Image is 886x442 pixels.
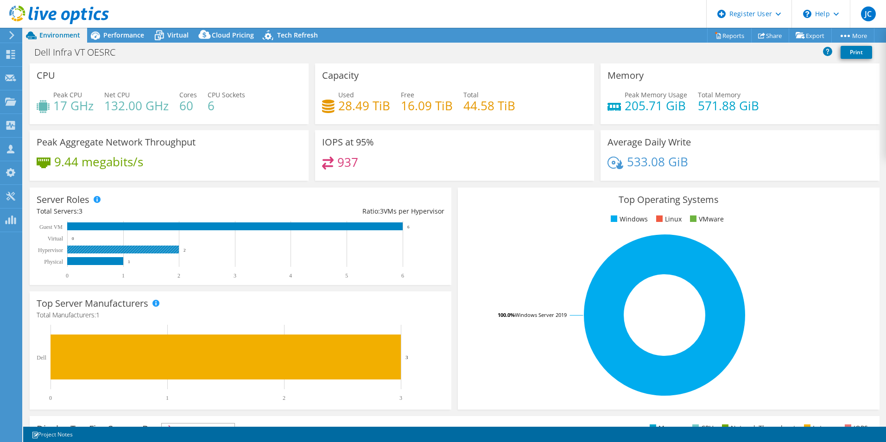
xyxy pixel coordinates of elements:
[789,28,832,43] a: Export
[104,90,130,99] span: Net CPU
[240,206,444,216] div: Ratio: VMs per Hypervisor
[625,90,687,99] span: Peak Memory Usage
[322,70,359,81] h3: Capacity
[212,31,254,39] span: Cloud Pricing
[37,310,444,320] h4: Total Manufacturers:
[707,28,752,43] a: Reports
[184,248,186,253] text: 2
[25,429,79,440] a: Project Notes
[72,236,74,241] text: 0
[401,90,414,99] span: Free
[48,235,63,242] text: Virtual
[322,137,374,147] h3: IOPS at 95%
[803,10,811,18] svg: \n
[208,90,245,99] span: CPU Sockets
[698,101,759,111] h4: 571.88 GiB
[831,28,874,43] a: More
[380,207,384,215] span: 3
[338,90,354,99] span: Used
[179,90,197,99] span: Cores
[167,31,189,39] span: Virtual
[166,395,169,401] text: 1
[104,101,169,111] h4: 132.00 GHz
[654,214,682,224] li: Linux
[53,90,82,99] span: Peak CPU
[37,137,196,147] h3: Peak Aggregate Network Throughput
[647,423,684,433] li: Memory
[283,395,285,401] text: 2
[37,195,89,205] h3: Server Roles
[841,46,872,59] a: Print
[54,157,143,167] h4: 9.44 megabits/s
[688,214,724,224] li: VMware
[39,31,80,39] span: Environment
[345,272,348,279] text: 5
[861,6,876,21] span: JC
[38,247,63,253] text: Hypervisor
[208,101,245,111] h4: 6
[802,423,836,433] li: Latency
[608,70,644,81] h3: Memory
[122,272,125,279] text: 1
[179,101,197,111] h4: 60
[96,310,100,319] span: 1
[162,423,234,435] span: IOPS
[277,31,318,39] span: Tech Refresh
[463,90,479,99] span: Total
[405,354,408,360] text: 3
[79,207,82,215] span: 3
[608,214,648,224] li: Windows
[401,272,404,279] text: 6
[37,206,240,216] div: Total Servers:
[401,101,453,111] h4: 16.09 TiB
[751,28,789,43] a: Share
[37,298,148,309] h3: Top Server Manufacturers
[337,157,358,167] h4: 937
[53,101,94,111] h4: 17 GHz
[465,195,873,205] h3: Top Operating Systems
[44,259,63,265] text: Physical
[289,272,292,279] text: 4
[177,272,180,279] text: 2
[690,423,714,433] li: CPU
[49,395,52,401] text: 0
[842,423,868,433] li: IOPS
[128,259,130,264] text: 1
[407,225,410,229] text: 6
[30,47,130,57] h1: Dell Infra VT OESRC
[608,137,691,147] h3: Average Daily Write
[698,90,740,99] span: Total Memory
[498,311,515,318] tspan: 100.0%
[103,31,144,39] span: Performance
[66,272,69,279] text: 0
[234,272,236,279] text: 3
[399,395,402,401] text: 3
[515,311,567,318] tspan: Windows Server 2019
[39,224,63,230] text: Guest VM
[625,101,687,111] h4: 205.71 GiB
[37,354,46,361] text: Dell
[37,70,55,81] h3: CPU
[627,157,688,167] h4: 533.08 GiB
[463,101,515,111] h4: 44.58 TiB
[338,101,390,111] h4: 28.49 TiB
[720,423,796,433] li: Network Throughput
